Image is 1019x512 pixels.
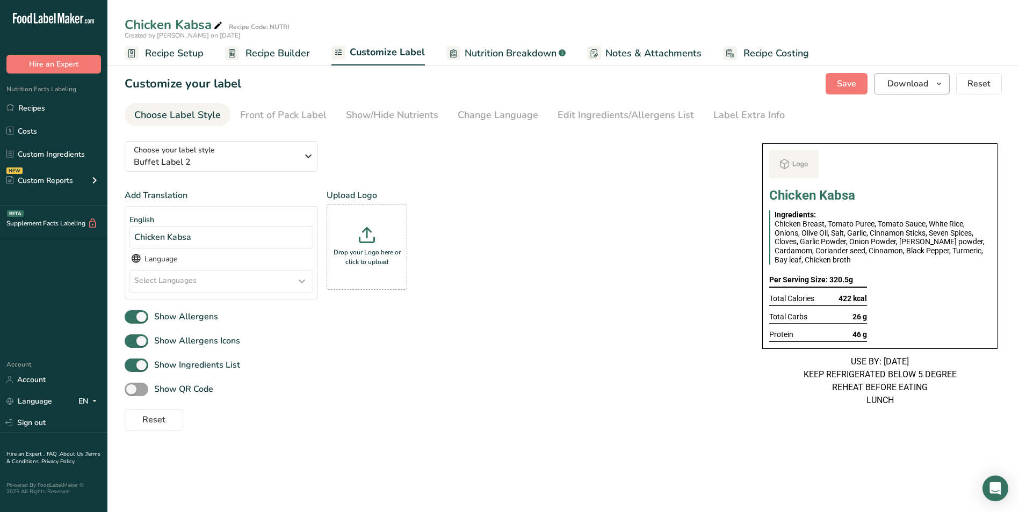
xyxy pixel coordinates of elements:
span: Save [837,77,856,90]
span: Recipe Builder [245,46,310,61]
a: FAQ . [47,450,60,458]
span: 422 kcal [839,294,867,303]
a: Notes & Attachments [587,41,702,65]
span: 26 g [852,312,867,321]
a: Privacy Policy [41,458,75,465]
span: Show Ingredients List [148,359,240,371]
span: Customize Label [350,45,425,60]
div: Recipe Code: NUTRI [229,22,289,32]
div: Edit Ingredients/Allergens List [558,108,694,122]
span: Show Allergens [148,310,218,323]
button: Hire an Expert [6,55,101,74]
span: Show QR Code [148,383,213,396]
a: Recipe Costing [723,41,809,65]
div: Front of Pack Label [240,108,327,122]
span: 46 g [852,330,867,339]
button: Reset [956,73,1002,94]
div: Custom Reports [6,175,73,186]
a: Terms & Conditions . [6,450,100,465]
div: Add Translation [125,189,318,299]
div: NEW [6,167,23,174]
span: Show Allergens Icons [148,334,240,347]
button: Choose your label style Buffet Label 2 [125,141,318,172]
div: Language [129,253,313,266]
a: Recipe Builder [225,41,310,65]
span: Reset [967,77,991,90]
div: BETA [7,210,24,217]
div: USE BY: [DATE] KEEP REFRIGERATED BELOW 5 DEGREE REHEAT BEFORE EATING LUNCH [762,355,998,407]
div: Chicken Kabsa [129,226,313,248]
h1: Customize your label [125,75,241,93]
div: Powered By FoodLabelMaker © 2025 All Rights Reserved [6,482,101,495]
div: Change Language [458,108,538,122]
span: Created by [PERSON_NAME] on [DATE] [125,31,241,40]
a: Hire an Expert . [6,450,45,458]
button: Download [874,73,950,94]
span: Total Carbs [769,312,807,321]
div: EN [78,395,101,408]
span: Buffet Label 2 [134,156,298,169]
a: Language [6,392,52,411]
div: Ingredients: [775,210,986,220]
div: Chicken Kabsa [125,15,225,34]
div: Select Languages [130,270,313,292]
span: Chicken Breast, Tomato Puree, Tomato Sauce, White Rice, Onions, Olive Oil, Salt, Garlic, Cinnamon... [775,220,985,264]
div: Choose Label Style [134,108,221,122]
div: Show/Hide Nutrients [346,108,438,122]
span: Download [887,77,928,90]
p: Drop your Logo here or click to upload [329,247,404,267]
span: Reset [142,413,165,426]
a: About Us . [60,450,85,458]
span: Choose your label style [134,144,215,156]
h1: Chicken Kabsa [769,189,991,202]
div: Label Extra Info [713,108,785,122]
span: Recipe Setup [145,46,204,61]
span: Total Calories [769,294,814,303]
button: Reset [125,409,183,430]
div: Upload Logo [327,189,407,290]
span: Recipe Costing [743,46,809,61]
span: English [129,215,154,225]
div: Open Intercom Messenger [982,476,1008,501]
button: Save [826,73,868,94]
a: Recipe Setup [125,41,204,65]
span: Protein [769,330,793,339]
a: Nutrition Breakdown [446,41,566,65]
a: Customize Label [331,40,425,66]
span: Notes & Attachments [605,46,702,61]
div: Per Serving Size: 320.5g [769,273,867,288]
span: Nutrition Breakdown [465,46,557,61]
